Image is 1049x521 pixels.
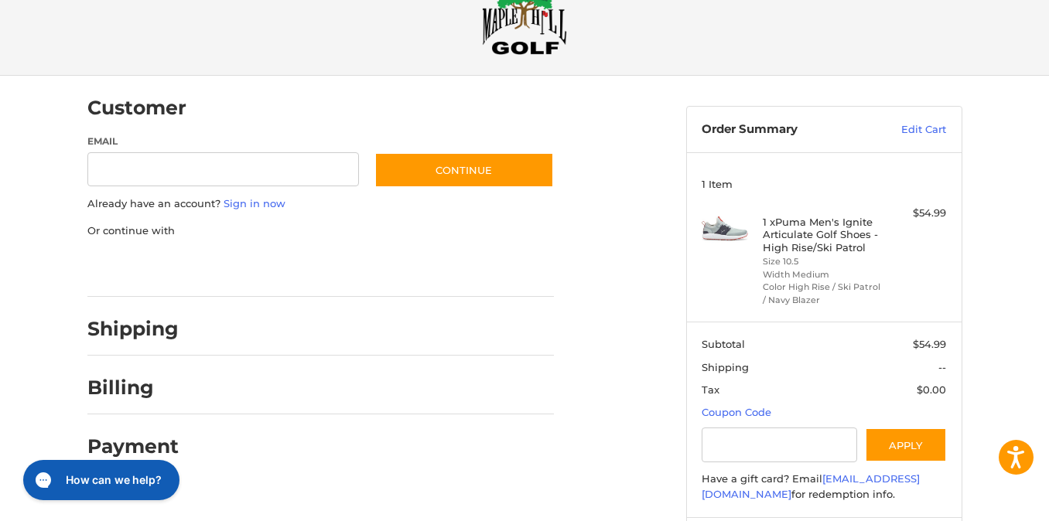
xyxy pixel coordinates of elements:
li: Width Medium [763,268,881,281]
span: $54.99 [913,338,946,350]
h2: Customer [87,96,186,120]
p: Already have an account? [87,196,554,212]
input: Gift Certificate or Coupon Code [702,427,857,462]
li: Size 10.5 [763,255,881,268]
iframe: Gorgias live chat messenger [15,455,184,506]
a: Edit Cart [868,122,946,138]
a: [EMAIL_ADDRESS][DOMAIN_NAME] [702,472,920,500]
span: Subtotal [702,338,745,350]
span: $0.00 [917,383,946,396]
button: Apply [865,427,947,462]
label: Email [87,135,360,148]
span: -- [938,361,946,373]
iframe: PayPal-venmo [344,254,460,281]
span: Tax [702,383,719,396]
a: Sign in now [224,197,285,209]
div: Have a gift card? Email for redemption info. [702,472,946,502]
h3: Order Summary [702,122,868,138]
h2: Payment [87,434,179,458]
h4: 1 x Puma Men's Ignite Articulate Golf Shoes - High Rise/Ski Patrol [763,216,881,254]
iframe: PayPal-paypal [82,254,198,281]
li: Color High Rise / Ski Patrol / Navy Blazer [763,281,881,306]
button: Continue [374,152,554,188]
iframe: PayPal-paylater [214,254,330,281]
a: Coupon Code [702,406,771,418]
div: $54.99 [885,206,946,221]
iframe: Google Customer Reviews [921,479,1049,521]
h2: Shipping [87,317,179,341]
span: Shipping [702,361,749,373]
h2: Billing [87,376,178,400]
h3: 1 Item [702,178,946,190]
p: Or continue with [87,223,554,239]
